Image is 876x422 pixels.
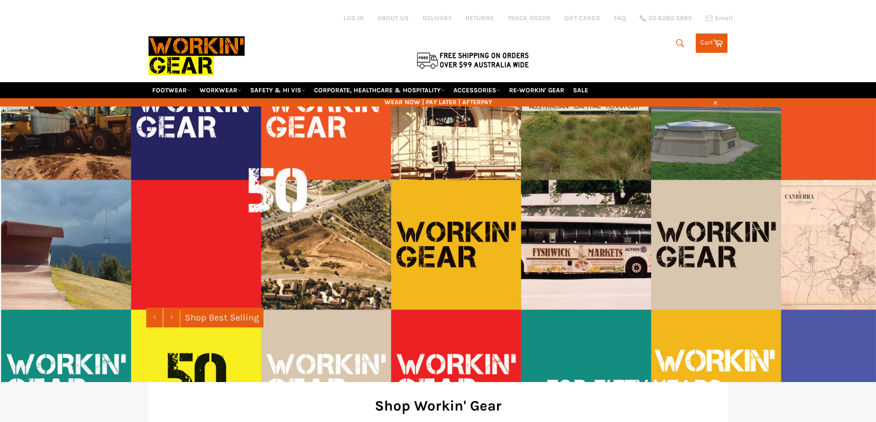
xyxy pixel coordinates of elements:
[715,15,733,22] span: Email
[508,14,550,23] a: TRACK ORDER
[310,82,448,98] a: CORPORATE, HEALTHCARE & HOSPITALITY
[614,14,626,23] a: FAQ
[450,82,504,98] a: ACCESSORIES
[415,51,530,70] img: Flat $9.95 shipping Australia wide
[505,82,568,98] a: RE-WORKIN' GEAR
[180,308,263,327] a: Shop Best Selling
[162,396,714,416] h2: Shop Workin' Gear
[149,82,195,98] a: FOOTWEAR
[423,14,452,23] a: DELIVERY
[696,34,727,53] a: Cart
[246,82,309,98] a: SAFETY & HI VIS
[378,14,409,23] a: ABOUT US
[569,82,592,98] a: SALE
[344,14,364,22] a: Log in
[640,15,692,22] a: 02 6280 5885
[465,14,494,23] a: RETURNS
[196,82,245,98] a: WORKWEAR
[705,15,733,22] a: Email
[149,98,728,107] span: WEAR NOW | PAY LATER | AFTERPAY
[564,14,600,23] a: GIFT CARDS
[149,30,245,82] img: Workin Gear leaders in Workwear, Safety Boots, PPE, Uniforms. Australia's No.1 in Workwear
[648,15,692,22] span: 02 6280 5885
